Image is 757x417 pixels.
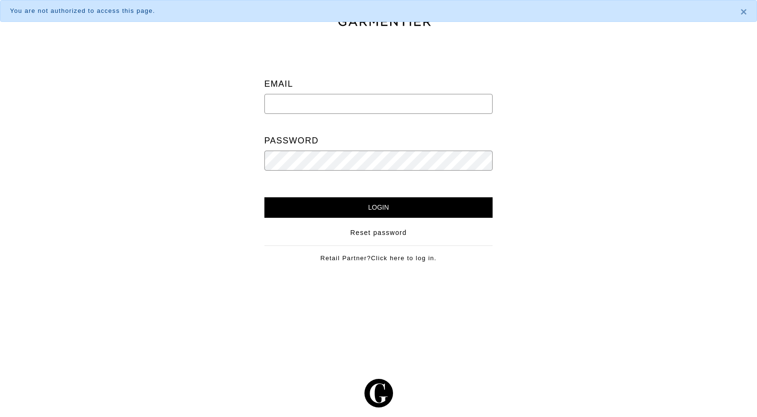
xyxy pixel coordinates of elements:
input: Login [264,197,493,218]
div: Retail Partner? [264,245,493,263]
a: Reset password [350,228,407,238]
span: × [740,5,747,18]
label: Password [264,131,319,151]
label: Email [264,74,293,94]
img: g-602364139e5867ba59c769ce4266a9601a3871a1516a6a4c3533f4bc45e69684.svg [364,379,393,407]
a: Click here to log in. [371,254,437,262]
div: You are not authorized to access this page. [10,6,726,16]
